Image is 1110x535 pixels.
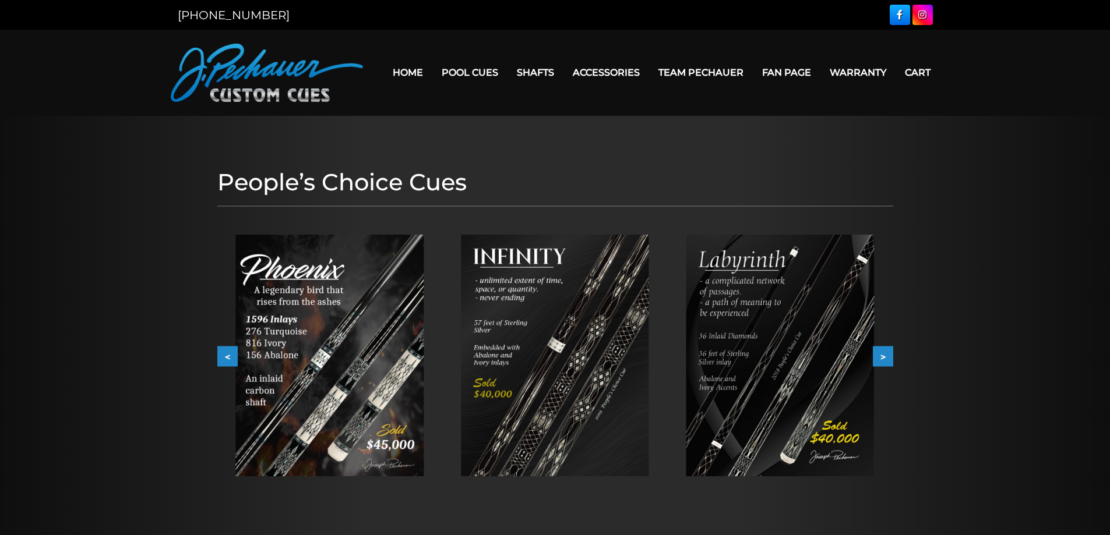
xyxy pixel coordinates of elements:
a: Warranty [820,58,896,87]
h1: People’s Choice Cues [217,168,893,196]
a: [PHONE_NUMBER] [178,8,290,22]
a: Team Pechauer [649,58,753,87]
a: Fan Page [753,58,820,87]
a: Shafts [508,58,563,87]
button: > [873,346,893,367]
button: < [217,346,238,367]
a: Pool Cues [432,58,508,87]
a: Cart [896,58,940,87]
img: Pechauer Custom Cues [171,44,363,102]
a: Home [383,58,432,87]
a: Accessories [563,58,649,87]
div: Carousel Navigation [217,346,893,367]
